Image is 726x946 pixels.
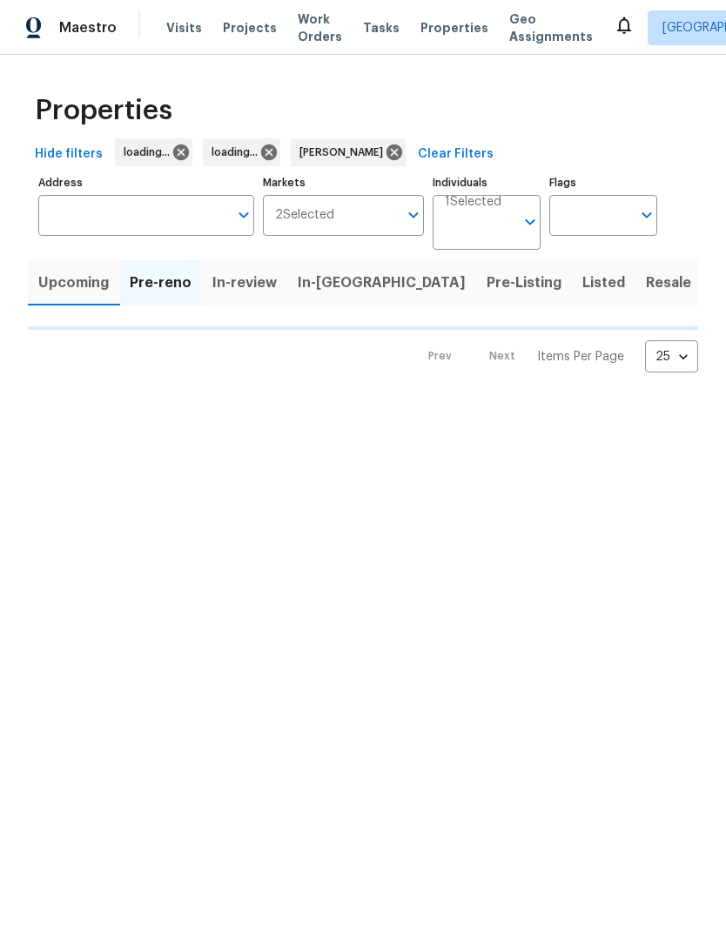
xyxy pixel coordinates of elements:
[203,138,280,166] div: loading...
[445,195,501,210] span: 1 Selected
[38,271,109,295] span: Upcoming
[28,138,110,171] button: Hide filters
[263,178,425,188] label: Markets
[124,144,177,161] span: loading...
[130,271,192,295] span: Pre-reno
[298,10,342,45] span: Work Orders
[518,210,542,234] button: Open
[411,138,501,171] button: Clear Filters
[298,271,466,295] span: In-[GEOGRAPHIC_DATA]
[645,334,698,379] div: 25
[635,203,659,227] button: Open
[166,19,202,37] span: Visits
[509,10,593,45] span: Geo Assignments
[537,348,624,366] p: Items Per Page
[232,203,256,227] button: Open
[212,144,265,161] span: loading...
[418,144,494,165] span: Clear Filters
[275,208,334,223] span: 2 Selected
[549,178,657,188] label: Flags
[420,19,488,37] span: Properties
[35,144,103,165] span: Hide filters
[363,22,400,34] span: Tasks
[212,271,277,295] span: In-review
[582,271,625,295] span: Listed
[646,271,691,295] span: Resale
[433,178,541,188] label: Individuals
[115,138,192,166] div: loading...
[59,19,117,37] span: Maestro
[487,271,561,295] span: Pre-Listing
[223,19,277,37] span: Projects
[291,138,406,166] div: [PERSON_NAME]
[401,203,426,227] button: Open
[38,178,254,188] label: Address
[412,340,698,372] nav: Pagination Navigation
[35,102,172,119] span: Properties
[299,144,390,161] span: [PERSON_NAME]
